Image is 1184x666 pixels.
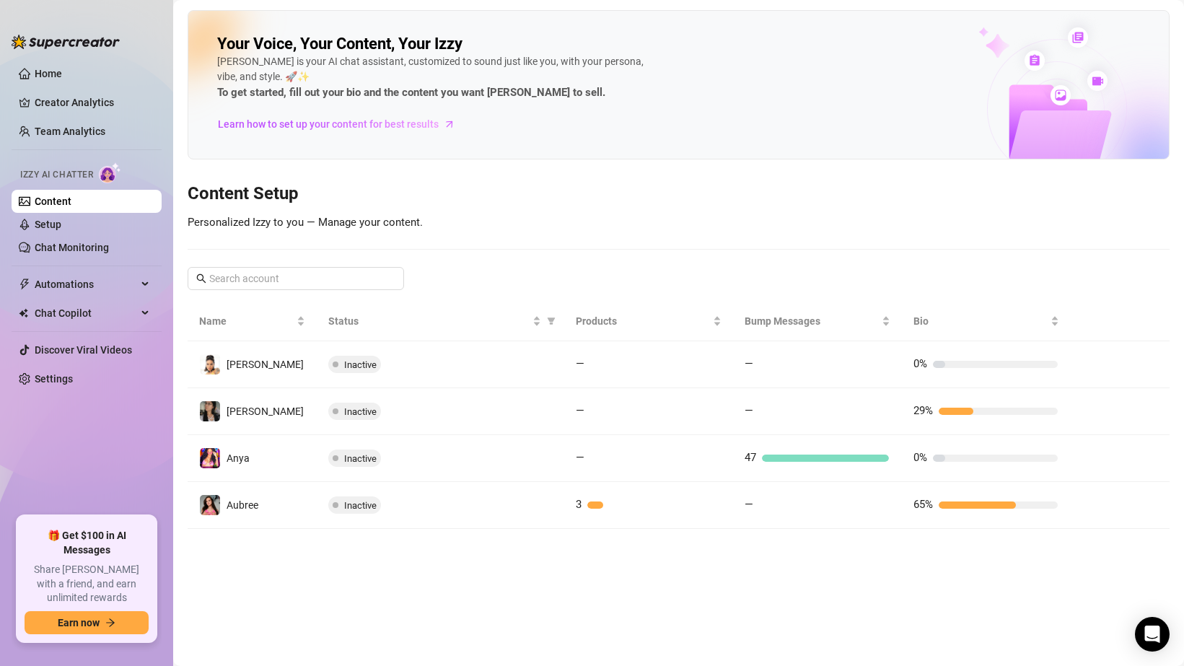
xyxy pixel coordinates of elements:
span: 0% [913,357,927,370]
span: Inactive [344,453,377,464]
img: Anya [200,448,220,468]
span: Automations [35,273,137,296]
div: Open Intercom Messenger [1135,617,1170,652]
span: Bio [913,313,1048,329]
div: [PERSON_NAME] is your AI chat assistant, customized to sound just like you, with your persona, vi... [217,54,650,102]
span: arrow-right [105,618,115,628]
span: filter [547,317,556,325]
a: Learn how to set up your content for best results [217,113,466,136]
span: Status [328,313,530,329]
span: 0% [913,451,927,464]
span: — [745,498,753,511]
img: Alex [200,401,220,421]
a: Team Analytics [35,126,105,137]
th: Products [564,302,733,341]
span: Inactive [344,359,377,370]
a: Setup [35,219,61,230]
span: Inactive [344,406,377,417]
span: — [576,404,584,417]
img: logo-BBDzfeDw.svg [12,35,120,49]
span: [PERSON_NAME] [227,359,304,370]
span: — [576,357,584,370]
h3: Content Setup [188,183,1170,206]
span: Aubree [227,499,258,511]
a: Content [35,196,71,207]
th: Bio [902,302,1071,341]
span: [PERSON_NAME] [227,406,304,417]
span: 29% [913,404,933,417]
a: Chat Monitoring [35,242,109,253]
span: Izzy AI Chatter [20,168,93,182]
img: Jesse [200,354,220,374]
span: Share [PERSON_NAME] with a friend, and earn unlimited rewards [25,563,149,605]
span: Anya [227,452,250,464]
span: 65% [913,498,933,511]
span: — [745,357,753,370]
span: Products [576,313,710,329]
a: Creator Analytics [35,91,150,114]
img: Aubree [200,495,220,515]
span: filter [544,310,558,332]
span: arrow-right [442,117,457,131]
span: thunderbolt [19,279,30,290]
img: AI Chatter [99,162,121,183]
span: 47 [745,451,756,464]
input: Search account [209,271,384,286]
strong: To get started, fill out your bio and the content you want [PERSON_NAME] to sell. [217,86,605,99]
span: 3 [576,498,582,511]
span: search [196,273,206,284]
h2: Your Voice, Your Content, Your Izzy [217,34,462,54]
span: Personalized Izzy to you — Manage your content. [188,216,423,229]
button: Earn nowarrow-right [25,611,149,634]
img: ai-chatter-content-library-cLFOSyPT.png [945,12,1169,159]
th: Bump Messages [733,302,902,341]
span: Chat Copilot [35,302,137,325]
span: — [576,451,584,464]
span: — [745,404,753,417]
th: Name [188,302,317,341]
th: Status [317,302,564,341]
span: 🎁 Get $100 in AI Messages [25,529,149,557]
a: Discover Viral Videos [35,344,132,356]
span: Learn how to set up your content for best results [218,116,439,132]
a: Home [35,68,62,79]
span: Inactive [344,500,377,511]
span: Earn now [58,617,100,628]
span: Bump Messages [745,313,879,329]
a: Settings [35,373,73,385]
img: Chat Copilot [19,308,28,318]
span: Name [199,313,294,329]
